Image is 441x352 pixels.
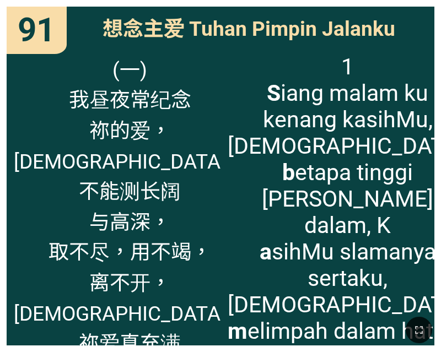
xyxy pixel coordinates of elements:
b: b [282,159,295,186]
span: 想念主爱 Tuhan Pimpin Jalanku [103,12,395,43]
b: a [260,239,272,265]
span: 91 [18,10,55,50]
b: S [267,80,281,106]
